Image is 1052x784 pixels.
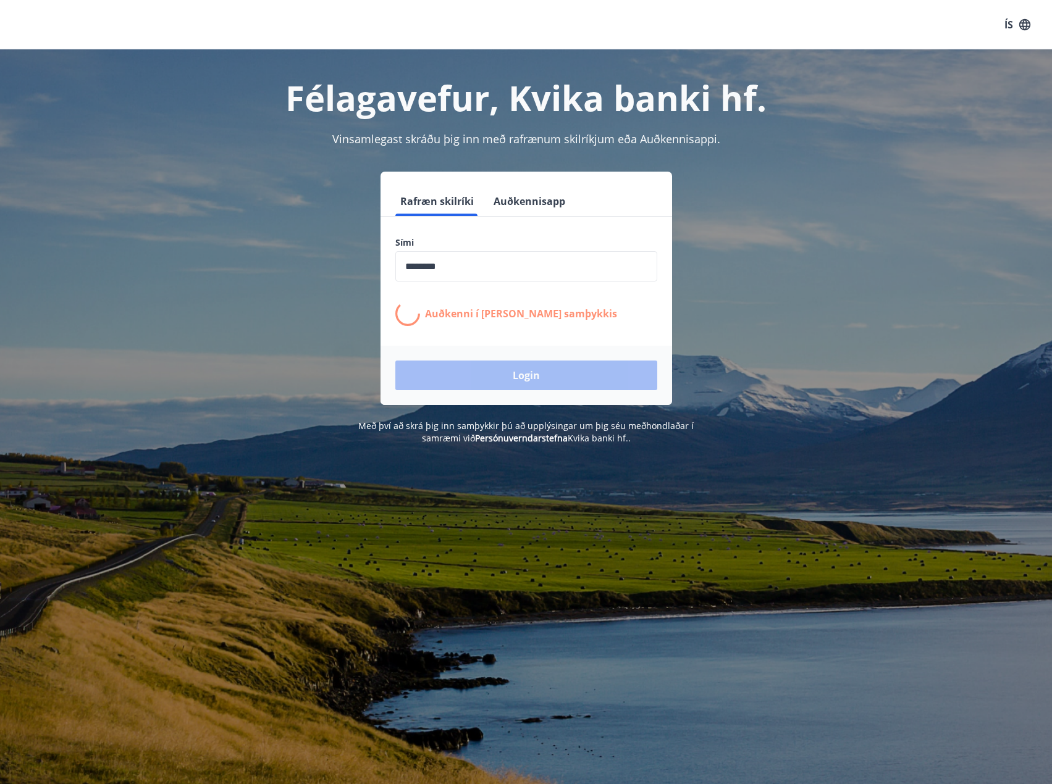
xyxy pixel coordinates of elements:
p: Auðkenni í [PERSON_NAME] samþykkis [425,307,617,320]
button: ÍS [998,14,1037,36]
a: Persónuverndarstefna [475,432,568,444]
button: Auðkennisapp [489,186,570,216]
button: Rafræn skilríki [395,186,479,216]
h1: Félagavefur, Kvika banki hf. [96,74,956,121]
span: Með því að skrá þig inn samþykkir þú að upplýsingar um þig séu meðhöndlaðar í samræmi við Kvika b... [358,420,694,444]
span: Vinsamlegast skráðu þig inn með rafrænum skilríkjum eða Auðkennisappi. [332,131,720,146]
label: Sími [395,236,657,249]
